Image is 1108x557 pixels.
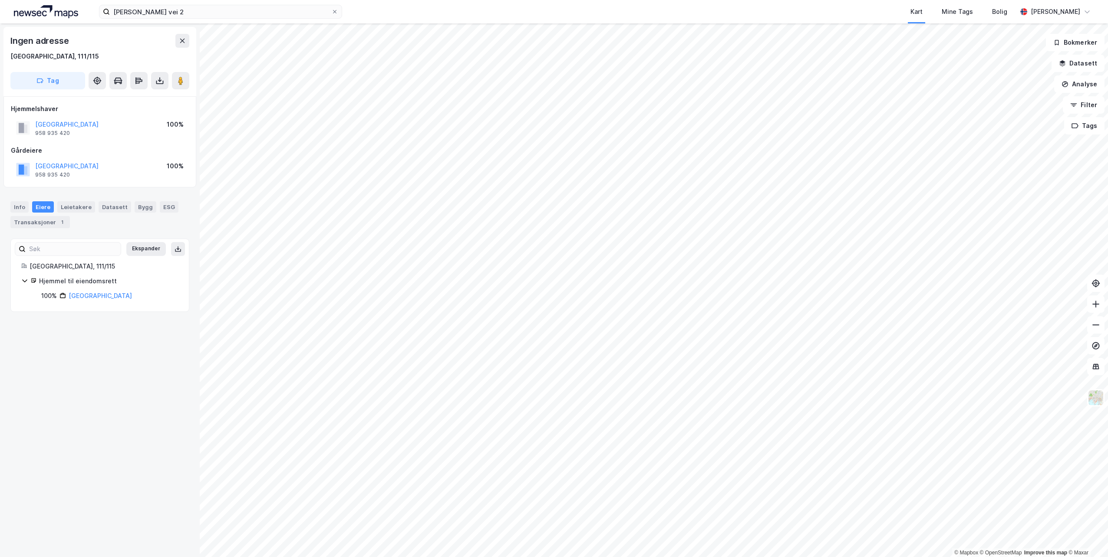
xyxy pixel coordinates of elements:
[99,201,131,213] div: Datasett
[10,34,70,48] div: Ingen adresse
[58,218,66,226] div: 1
[11,145,189,156] div: Gårdeiere
[10,51,99,62] div: [GEOGRAPHIC_DATA], 111/115
[167,119,184,130] div: 100%
[135,201,156,213] div: Bygg
[110,5,331,18] input: Søk på adresse, matrikkel, gårdeiere, leietakere eller personer
[160,201,178,213] div: ESG
[14,5,78,18] img: logo.a4113a55bc3d86da70a041830d287a7e.svg
[942,7,973,17] div: Mine Tags
[32,201,54,213] div: Eiere
[57,201,95,213] div: Leietakere
[1054,75,1105,93] button: Analyse
[992,7,1007,17] div: Bolig
[980,550,1022,556] a: OpenStreetMap
[1065,515,1108,557] iframe: Chat Widget
[10,201,29,213] div: Info
[10,72,85,89] button: Tag
[10,216,70,228] div: Transaksjoner
[1024,550,1067,556] a: Improve this map
[1064,117,1105,134] button: Tags
[1052,55,1105,72] button: Datasett
[11,104,189,114] div: Hjemmelshaver
[1046,34,1105,51] button: Bokmerker
[26,242,121,256] input: Søk
[1031,7,1080,17] div: [PERSON_NAME]
[954,550,978,556] a: Mapbox
[1065,515,1108,557] div: Kontrollprogram for chat
[910,7,923,17] div: Kart
[35,171,70,178] div: 958 935 420
[167,161,184,171] div: 100%
[39,276,178,286] div: Hjemmel til eiendomsrett
[1088,390,1104,406] img: Z
[69,292,132,299] a: [GEOGRAPHIC_DATA]
[35,130,70,137] div: 958 935 420
[41,291,57,301] div: 100%
[30,261,178,272] div: [GEOGRAPHIC_DATA], 111/115
[1063,96,1105,114] button: Filter
[126,242,166,256] button: Ekspander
